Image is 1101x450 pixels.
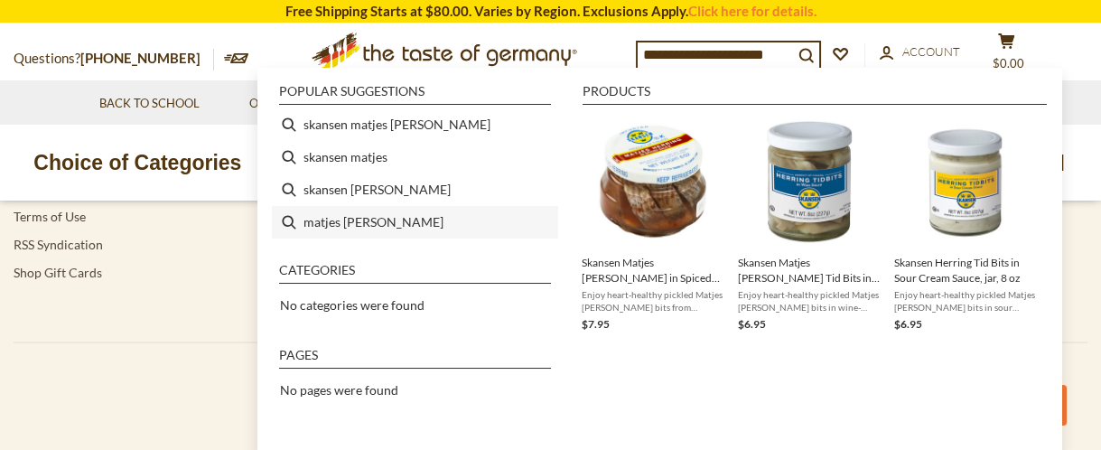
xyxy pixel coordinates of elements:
a: Terms of Use [14,209,86,224]
p: Questions? [14,47,214,70]
li: skansen matjes herring [272,108,558,141]
span: Account [902,44,960,59]
a: Skanse Herring Tid Bits Sour Cream SauceSkansen Herring Tid Bits in Sour Cream Sauce, jar, 8 ozEn... [894,116,1036,333]
li: Skansen Matjes Herring in Spiced Sauce jar, 6oz [574,108,731,341]
span: $6.95 [738,317,766,331]
span: Skansen Matjes [PERSON_NAME] in Spiced Sauce jar, 6oz [582,255,723,286]
a: Skansen Matjes [PERSON_NAME] Tid Bits in Wine Sauce jar, 6ozEnjoy heart-healthy pickled Matjes [P... [738,116,880,333]
span: No pages were found [280,382,398,398]
span: No categories were found [280,297,425,313]
a: Account [880,42,960,62]
a: RSS Syndication [14,237,103,252]
li: Skansen Matjes Herring Tid Bits in Wine Sauce jar, 6oz [731,108,887,341]
a: Oktoberfest [249,94,342,114]
span: Enjoy heart-healthy pickled Matjes [PERSON_NAME] bits in wine-flavored brine from [GEOGRAPHIC_DAT... [738,288,880,314]
span: $0.00 [993,56,1024,70]
span: $6.95 [894,317,922,331]
a: Back to School [99,94,200,114]
li: Pages [279,349,551,369]
li: Categories [279,264,551,284]
li: skansen matjes [272,141,558,173]
a: Shop Gift Cards [14,265,102,280]
span: Skansen Matjes [PERSON_NAME] Tid Bits in Wine Sauce jar, 6oz [738,255,880,286]
img: Skanse Herring Tid Bits Sour Cream Sauce [900,116,1031,247]
a: Click here for details. [688,3,816,19]
button: $0.00 [979,33,1033,78]
a: Skansen Matjes [PERSON_NAME] in Spiced Sauce jar, 6ozEnjoy heart-healthy pickled Matjes [PERSON_N... [582,116,723,333]
li: matjes herring [272,206,558,239]
li: Skansen Herring Tid Bits in Sour Cream Sauce, jar, 8 oz [887,108,1043,341]
span: Enjoy heart-healthy pickled Matjes [PERSON_NAME] bits in sour cream sauce from [GEOGRAPHIC_DATA].... [894,288,1036,314]
span: Enjoy heart-healthy pickled Matjes [PERSON_NAME] bits from [GEOGRAPHIC_DATA]. Matjes are young he... [582,288,723,314]
li: skansen herring [272,173,558,206]
li: Products [583,85,1047,105]
li: Popular suggestions [279,85,551,105]
span: Skansen Herring Tid Bits in Sour Cream Sauce, jar, 8 oz [894,255,1036,286]
a: [PHONE_NUMBER] [80,50,201,66]
span: $7.95 [582,317,610,331]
